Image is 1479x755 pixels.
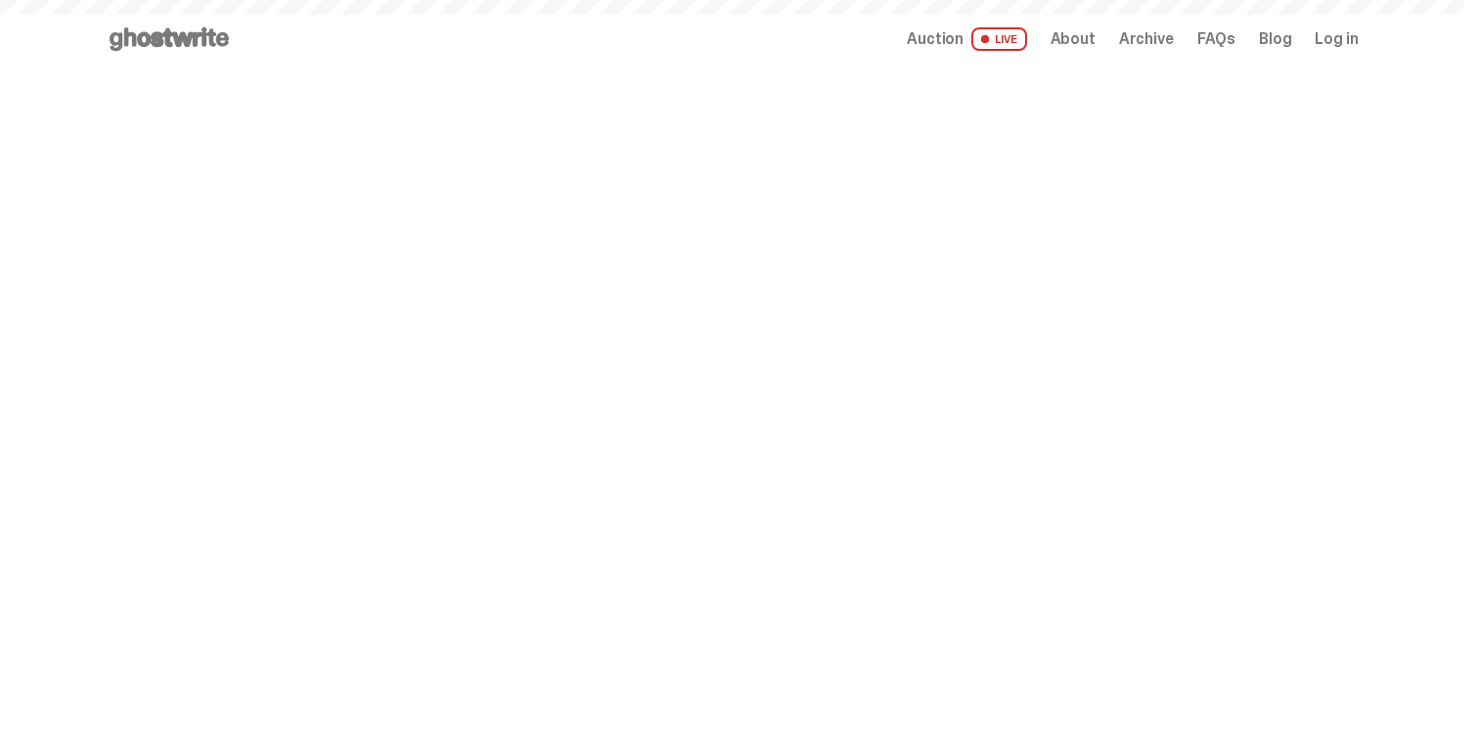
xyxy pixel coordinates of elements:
[1051,31,1096,47] a: About
[1119,31,1174,47] a: Archive
[1259,31,1291,47] a: Blog
[907,27,1026,51] a: Auction LIVE
[1315,31,1358,47] a: Log in
[907,31,964,47] span: Auction
[1197,31,1235,47] a: FAQs
[971,27,1027,51] span: LIVE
